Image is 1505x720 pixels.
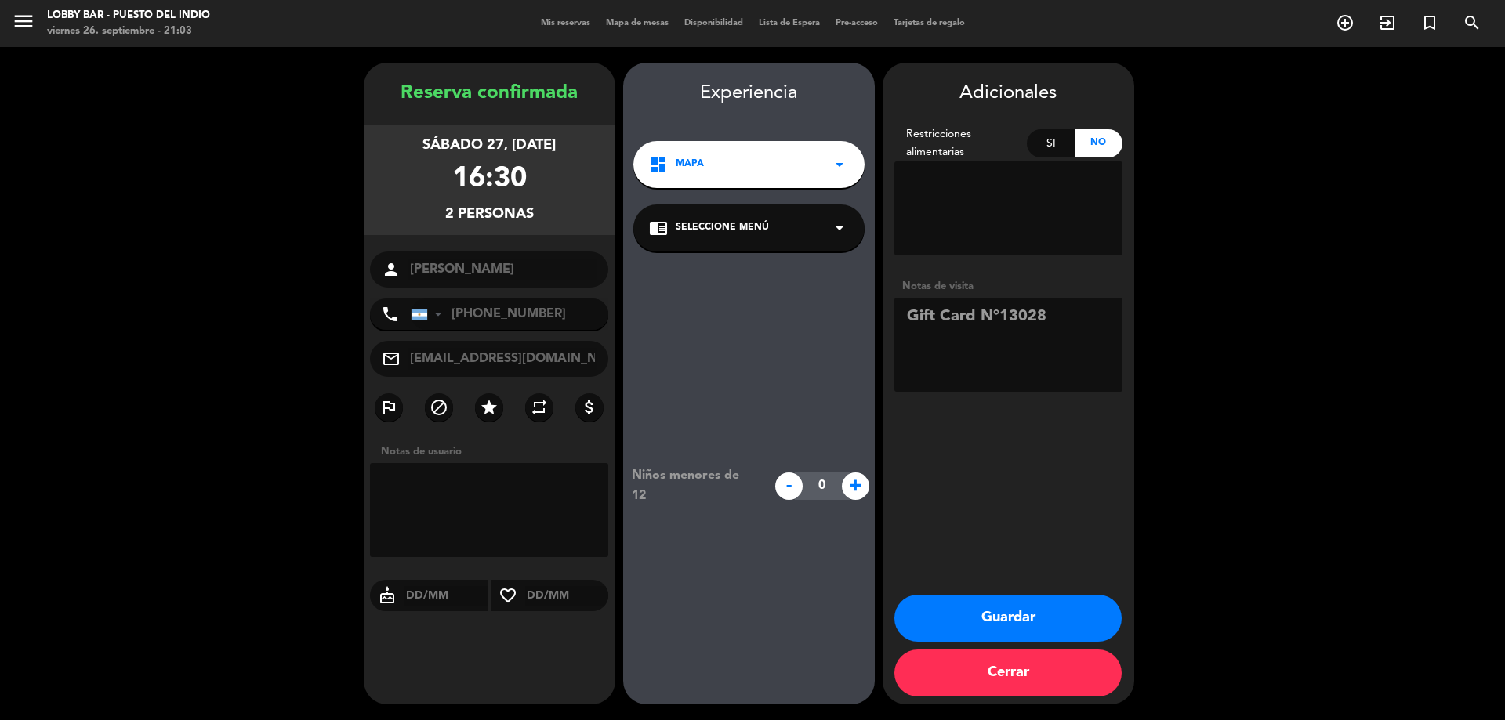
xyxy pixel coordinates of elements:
[373,443,615,460] div: Notas de usuario
[382,349,401,368] i: mail_outline
[1075,129,1122,157] div: No
[1420,13,1439,32] i: turned_in_not
[430,398,448,417] i: block
[842,472,869,500] span: +
[1378,13,1397,32] i: exit_to_app
[894,595,1122,642] button: Guardar
[894,78,1122,109] div: Adicionales
[894,278,1122,295] div: Notas de visita
[12,9,35,38] button: menu
[649,155,668,174] i: dashboard
[381,305,400,324] i: phone
[649,219,668,237] i: chrome_reader_mode
[1336,13,1354,32] i: add_circle_outline
[422,134,556,157] div: sábado 27, [DATE]
[480,398,499,417] i: star
[775,472,803,500] span: -
[452,157,527,203] div: 16:30
[598,19,676,27] span: Mapa de mesas
[580,398,599,417] i: attach_money
[676,19,751,27] span: Disponibilidad
[886,19,973,27] span: Tarjetas de regalo
[445,203,534,226] div: 2 personas
[676,220,769,236] span: Seleccione Menú
[525,586,609,606] input: DD/MM
[894,649,1122,696] button: Cerrar
[830,155,849,174] i: arrow_drop_down
[751,19,828,27] span: Lista de Espera
[382,260,401,279] i: person
[830,219,849,237] i: arrow_drop_down
[623,78,875,109] div: Experiencia
[12,9,35,33] i: menu
[364,78,615,109] div: Reserva confirmada
[412,299,448,329] div: Argentina: +54
[530,398,549,417] i: repeat
[894,125,1028,161] div: Restricciones alimentarias
[1027,129,1075,157] div: Si
[676,157,704,172] span: MAPA
[379,398,398,417] i: outlined_flag
[370,586,404,605] i: cake
[404,586,488,606] input: DD/MM
[620,465,767,506] div: Niños menores de 12
[491,586,525,605] i: favorite_border
[533,19,598,27] span: Mis reservas
[47,24,210,39] div: viernes 26. septiembre - 21:03
[47,8,210,24] div: Lobby Bar - Puesto del Indio
[1463,13,1481,32] i: search
[828,19,886,27] span: Pre-acceso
